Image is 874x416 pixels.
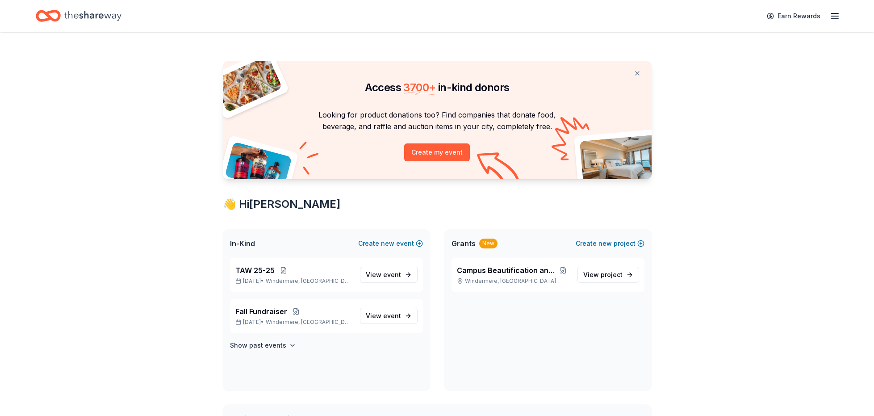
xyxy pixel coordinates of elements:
span: Fall Fundraiser [235,306,287,317]
a: View event [360,308,418,324]
button: Create my event [404,143,470,161]
img: Pizza [213,55,282,113]
button: Show past events [230,340,296,351]
a: Earn Rewards [761,8,826,24]
p: [DATE] • [235,319,353,326]
span: Windermere, [GEOGRAPHIC_DATA] [266,319,353,326]
span: Grants [452,238,476,249]
h4: Show past events [230,340,286,351]
span: event [383,312,401,319]
span: 3700 + [403,81,435,94]
p: Looking for product donations too? Find companies that donate food, beverage, and raffle and auct... [234,109,641,133]
span: View [366,269,401,280]
div: New [479,239,498,248]
div: 👋 Hi [PERSON_NAME] [223,197,652,211]
span: project [601,271,623,278]
button: Createnewevent [358,238,423,249]
a: View event [360,267,418,283]
span: Windermere, [GEOGRAPHIC_DATA] [266,277,353,285]
span: TAW 25-25 [235,265,275,276]
a: View project [577,267,639,283]
span: In-Kind [230,238,255,249]
span: View [366,311,401,321]
span: new [381,238,394,249]
a: Home [36,5,121,26]
p: Windermere, [GEOGRAPHIC_DATA] [457,277,570,285]
span: View [583,269,623,280]
p: [DATE] • [235,277,353,285]
span: new [598,238,612,249]
span: event [383,271,401,278]
img: Curvy arrow [477,152,522,186]
span: Access in-kind donors [365,81,510,94]
span: Campus Beautification and Storage [457,265,556,276]
button: Createnewproject [576,238,644,249]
